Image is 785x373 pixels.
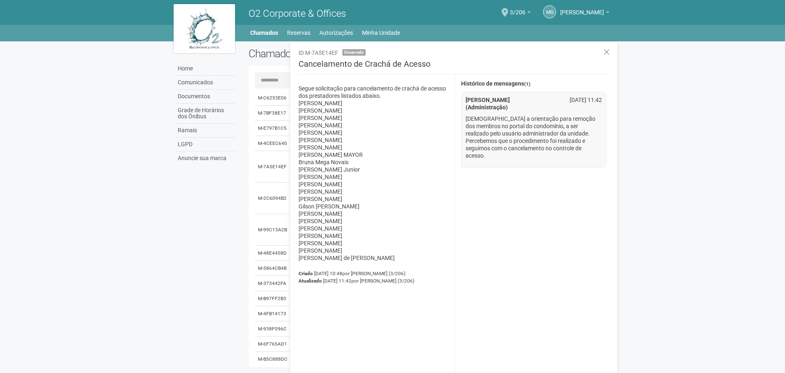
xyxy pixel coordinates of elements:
span: [DATE] 11:42 [323,278,414,284]
td: M-C6253E06 [255,90,292,106]
td: M-4FB14173 [255,306,292,321]
a: Chamados [250,27,278,38]
span: (1) [524,81,530,87]
a: 3/206 [510,10,531,17]
a: Grade de Horários dos Ônibus [176,104,236,124]
a: Anuncie sua marca [176,151,236,165]
span: 3/206 [510,1,525,16]
a: Ramais [176,124,236,138]
img: logo.jpg [174,4,235,53]
a: MG [543,5,556,18]
span: [DATE] 10:48 [314,271,405,276]
a: [PERSON_NAME] [560,10,609,17]
td: M-99C13A2B [255,214,292,246]
span: ID M-7A5E14EF [299,50,338,56]
strong: [PERSON_NAME] (Administração) [466,97,510,111]
td: M-7A5E14EF [255,151,292,183]
td: M-48E4458D [255,246,292,261]
td: M-4CEEC640 [255,136,292,151]
p: Segue solicitação para cancelamento de crachá de acesso dos prestadores listados abaixo. [PERSON_... [299,85,448,262]
a: Comunicados [176,76,236,90]
a: Home [176,62,236,76]
a: Autorizações [319,27,353,38]
a: LGPD [176,138,236,151]
a: Minha Unidade [362,27,400,38]
td: M-938F096C [255,321,292,337]
td: M-5864CB4B [255,261,292,276]
td: M-E797B1C5 [255,121,292,136]
span: Encerrado [342,49,366,56]
td: M-373442FA [255,276,292,291]
p: [DEMOGRAPHIC_DATA] a orientação para remoção dos membros no portal do condomínio, a ser realizado... [466,115,602,159]
span: por [PERSON_NAME] (3/206) [351,278,414,284]
td: M-7BF38E17 [255,106,292,121]
span: Monica Guedes [560,1,604,16]
h2: Chamados [249,47,393,60]
div: [DATE] 11:42 [559,96,608,104]
td: M-2C6094B2 [255,183,292,214]
td: M-B5C888DC [255,352,292,367]
td: M-B97FF2B3 [255,291,292,306]
strong: Criado [299,271,313,276]
a: Documentos [176,90,236,104]
strong: Atualizado [299,278,322,284]
h3: Cancelamento de Crachá de Acesso [299,60,611,75]
strong: Histórico de mensagens [461,81,530,87]
td: M-6F765AD1 [255,337,292,352]
span: por [PERSON_NAME] (3/206) [342,271,405,276]
span: O2 Corporate & Offices [249,8,346,19]
a: Reservas [287,27,310,38]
